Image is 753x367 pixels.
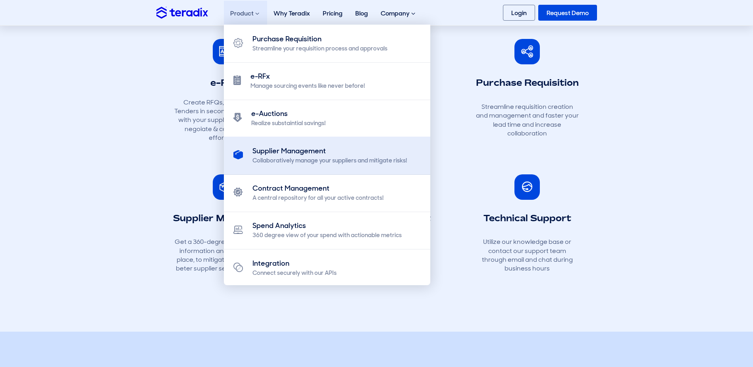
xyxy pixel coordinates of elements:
p: Streamline requisition creation and management and faster your lead time and increase collaboration [476,102,579,138]
div: Contract Management [252,183,383,194]
a: Supplier Management Collaboratively manage your suppliers and mitigate risks! [224,137,430,175]
h3: e-RFx [210,77,241,89]
div: Streamline your requisition process and approvals [252,44,387,53]
img: Teradix logo [156,7,208,18]
div: Spend Analytics [252,220,402,231]
h3: Technical Support [483,212,571,224]
div: A central repository for all your active contracts! [252,194,383,202]
a: Pricing [316,1,349,26]
a: Spend Analytics 360 degree view of your spend with actionable metrics [224,211,430,249]
a: Login [503,5,535,21]
a: Contract Management A central repository for all your active contracts! [224,174,430,212]
div: e-RFx [250,71,365,82]
p: Get a 360-degree view of supplier information and insights in one place, to mitigate risks and ma... [174,238,277,273]
h3: Purchase Requisition [476,77,579,89]
iframe: Chatbot [701,315,742,356]
div: Realize substaintial savings! [251,119,325,127]
div: 360 degree view of your spend with actionable metrics [252,231,402,240]
h3: Supplier Management [173,212,278,224]
a: Integration Connect securely with our APIs [224,249,430,287]
p: Utilize our knowledge base or contact our support team through email and chat during business hours [476,238,579,273]
a: Why Teradix [267,1,316,26]
a: Request Demo [538,5,597,21]
div: Purchase Requisition [252,34,387,44]
a: e-Auctions Realize substaintial savings! [224,99,430,137]
a: Purchase Requisition Streamline your requisition process and approvals [224,25,430,63]
div: Product [224,1,267,26]
div: Manage sourcing events like never before! [250,82,365,90]
p: Create RFQs, RFPs, RFIs and Tenders in seconds, communicate with your suppliers in one place, neg... [174,98,277,143]
a: Blog [349,1,374,26]
div: Company [374,1,423,26]
div: e-Auctions [251,108,325,119]
div: Integration [252,258,337,269]
div: Supplier Management [252,146,407,156]
div: Collaboratively manage your suppliers and mitigate risks! [252,156,407,165]
div: Connect securely with our APIs [252,269,337,277]
a: e-RFx Manage sourcing events like never before! [224,62,430,100]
